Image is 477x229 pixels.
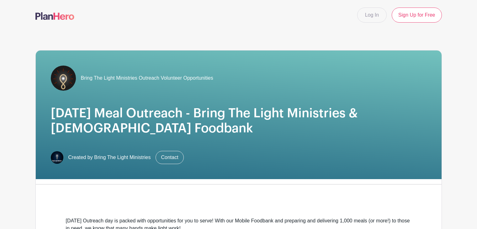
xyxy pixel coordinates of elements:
a: Sign Up for Free [392,8,442,23]
img: BTL_Primary%20Logo.png [51,151,63,164]
h1: [DATE] Meal Outreach - Bring The Light Ministries & [DEMOGRAPHIC_DATA] Foodbank [51,106,427,136]
span: Bring The Light Ministries Outreach Volunteer Opportunities [81,74,213,82]
img: bring-the-light-logo-PH.png [51,66,76,91]
img: logo-507f7623f17ff9eddc593b1ce0a138ce2505c220e1c5a4e2b4648c50719b7d32.svg [35,12,74,20]
span: Created by Bring The Light Ministries [68,154,151,161]
a: Contact [156,151,183,164]
a: Log In [357,8,387,23]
